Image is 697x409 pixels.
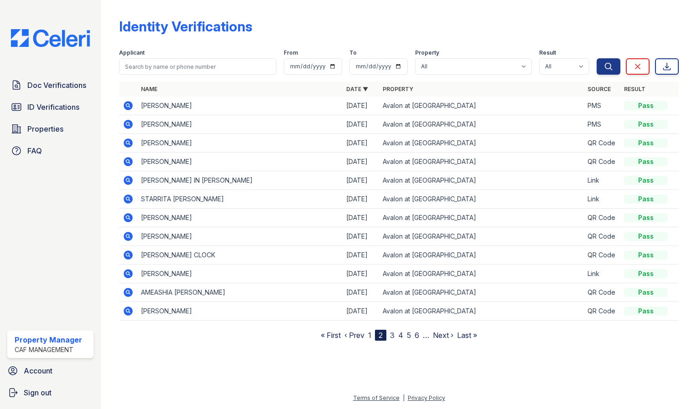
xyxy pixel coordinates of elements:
[321,331,341,340] a: « First
[379,283,584,302] td: Avalon at [GEOGRAPHIC_DATA]
[137,134,342,153] td: [PERSON_NAME]
[379,153,584,171] td: Avalon at [GEOGRAPHIC_DATA]
[408,394,445,401] a: Privacy Policy
[4,362,97,380] a: Account
[624,307,668,316] div: Pass
[368,331,371,340] a: 1
[349,49,357,56] label: To
[344,331,364,340] a: ‹ Prev
[379,246,584,265] td: Avalon at [GEOGRAPHIC_DATA]
[346,86,368,92] a: Date ▼
[584,227,620,246] td: QR Code
[375,330,386,341] div: 2
[137,227,342,246] td: [PERSON_NAME]
[7,120,94,138] a: Properties
[4,29,97,47] img: CE_Logo_Blue-a8612792a0a2168367f1c8372b55b34899dd931a85d93a1a3d3e32e68fde9ad4.png
[624,138,668,148] div: Pass
[624,213,668,222] div: Pass
[379,209,584,227] td: Avalon at [GEOGRAPHIC_DATA]
[624,176,668,185] div: Pass
[137,209,342,227] td: [PERSON_NAME]
[379,227,584,246] td: Avalon at [GEOGRAPHIC_DATA]
[539,49,556,56] label: Result
[137,171,342,190] td: [PERSON_NAME] IN [PERSON_NAME]
[624,269,668,278] div: Pass
[27,102,79,112] span: ID Verifications
[4,383,97,402] a: Sign out
[7,98,94,116] a: ID Verifications
[27,80,86,91] span: Doc Verifications
[379,115,584,134] td: Avalon at [GEOGRAPHIC_DATA]
[584,97,620,115] td: PMS
[624,157,668,166] div: Pass
[584,209,620,227] td: QR Code
[403,394,405,401] div: |
[398,331,403,340] a: 4
[624,288,668,297] div: Pass
[343,190,379,209] td: [DATE]
[423,330,429,341] span: …
[343,97,379,115] td: [DATE]
[379,302,584,321] td: Avalon at [GEOGRAPHIC_DATA]
[624,120,668,129] div: Pass
[407,331,411,340] a: 5
[284,49,298,56] label: From
[119,58,276,75] input: Search by name or phone number
[343,227,379,246] td: [DATE]
[15,334,82,345] div: Property Manager
[433,331,453,340] a: Next ›
[137,115,342,134] td: [PERSON_NAME]
[27,123,63,134] span: Properties
[137,265,342,283] td: [PERSON_NAME]
[353,394,400,401] a: Terms of Service
[137,283,342,302] td: AMEASHIA [PERSON_NAME]
[379,190,584,209] td: Avalon at [GEOGRAPHIC_DATA]
[343,171,379,190] td: [DATE]
[624,232,668,241] div: Pass
[457,331,477,340] a: Last »
[624,194,668,204] div: Pass
[343,265,379,283] td: [DATE]
[390,331,395,340] a: 3
[7,142,94,160] a: FAQ
[584,302,620,321] td: QR Code
[137,153,342,171] td: [PERSON_NAME]
[624,101,668,110] div: Pass
[383,86,413,92] a: Property
[379,134,584,153] td: Avalon at [GEOGRAPHIC_DATA]
[24,365,52,376] span: Account
[415,331,419,340] a: 6
[7,76,94,94] a: Doc Verifications
[584,283,620,302] td: QR Code
[15,345,82,354] div: CAF Management
[343,302,379,321] td: [DATE]
[584,134,620,153] td: QR Code
[584,265,620,283] td: Link
[584,171,620,190] td: Link
[343,246,379,265] td: [DATE]
[27,145,42,156] span: FAQ
[343,153,379,171] td: [DATE]
[624,86,645,92] a: Result
[137,190,342,209] td: STARRITA [PERSON_NAME]
[584,190,620,209] td: Link
[379,97,584,115] td: Avalon at [GEOGRAPHIC_DATA]
[119,49,145,56] label: Applicant
[584,153,620,171] td: QR Code
[137,246,342,265] td: [PERSON_NAME] CLOCK
[343,283,379,302] td: [DATE]
[343,209,379,227] td: [DATE]
[119,18,252,35] div: Identity Verifications
[141,86,157,92] a: Name
[584,246,620,265] td: QR Code
[137,302,342,321] td: [PERSON_NAME]
[343,134,379,153] td: [DATE]
[624,251,668,260] div: Pass
[137,97,342,115] td: [PERSON_NAME]
[379,265,584,283] td: Avalon at [GEOGRAPHIC_DATA]
[584,115,620,134] td: PMS
[379,171,584,190] td: Avalon at [GEOGRAPHIC_DATA]
[415,49,439,56] label: Property
[588,86,611,92] a: Source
